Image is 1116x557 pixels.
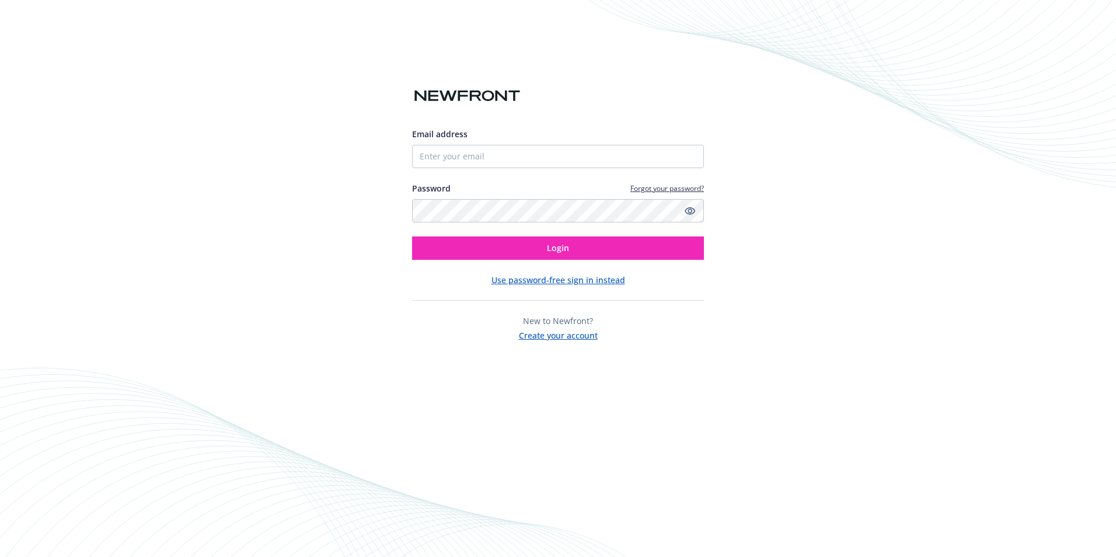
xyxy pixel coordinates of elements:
[683,204,697,218] a: Show password
[491,274,625,286] button: Use password-free sign in instead
[412,128,468,140] span: Email address
[412,182,451,194] label: Password
[630,183,704,193] a: Forgot your password?
[412,86,522,106] img: Newfront logo
[412,236,704,260] button: Login
[519,327,598,342] button: Create your account
[547,242,569,253] span: Login
[412,145,704,168] input: Enter your email
[412,199,704,222] input: Enter your password
[523,315,593,326] span: New to Newfront?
